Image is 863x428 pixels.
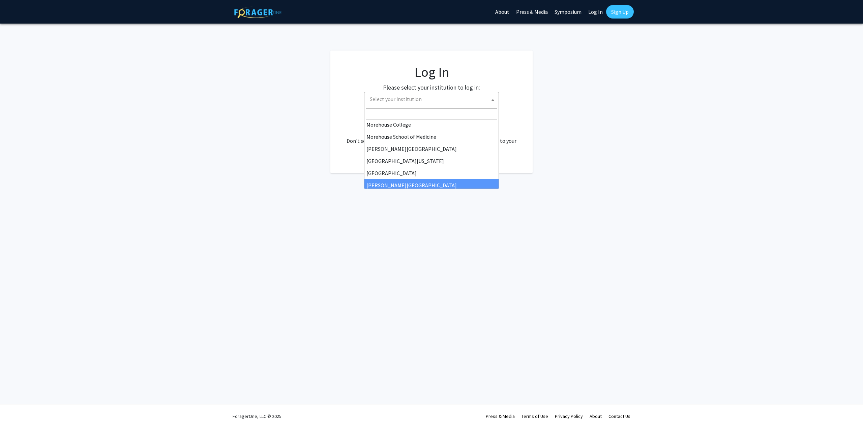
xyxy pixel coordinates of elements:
[344,64,519,80] h1: Log In
[608,413,630,419] a: Contact Us
[486,413,515,419] a: Press & Media
[234,6,281,18] img: ForagerOne Logo
[364,131,499,143] li: Morehouse School of Medicine
[364,167,499,179] li: [GEOGRAPHIC_DATA]
[367,92,499,106] span: Select your institution
[383,83,480,92] label: Please select your institution to log in:
[522,413,548,419] a: Terms of Use
[590,413,602,419] a: About
[5,398,29,423] iframe: Chat
[233,404,281,428] div: ForagerOne, LLC © 2025
[364,143,499,155] li: [PERSON_NAME][GEOGRAPHIC_DATA]
[555,413,583,419] a: Privacy Policy
[364,179,499,191] li: [PERSON_NAME][GEOGRAPHIC_DATA]
[366,108,497,120] input: Search
[364,92,499,107] span: Select your institution
[364,119,499,131] li: Morehouse College
[344,121,519,153] div: No account? . Don't see your institution? about bringing ForagerOne to your institution.
[370,96,422,102] span: Select your institution
[364,155,499,167] li: [GEOGRAPHIC_DATA][US_STATE]
[606,5,634,19] a: Sign Up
